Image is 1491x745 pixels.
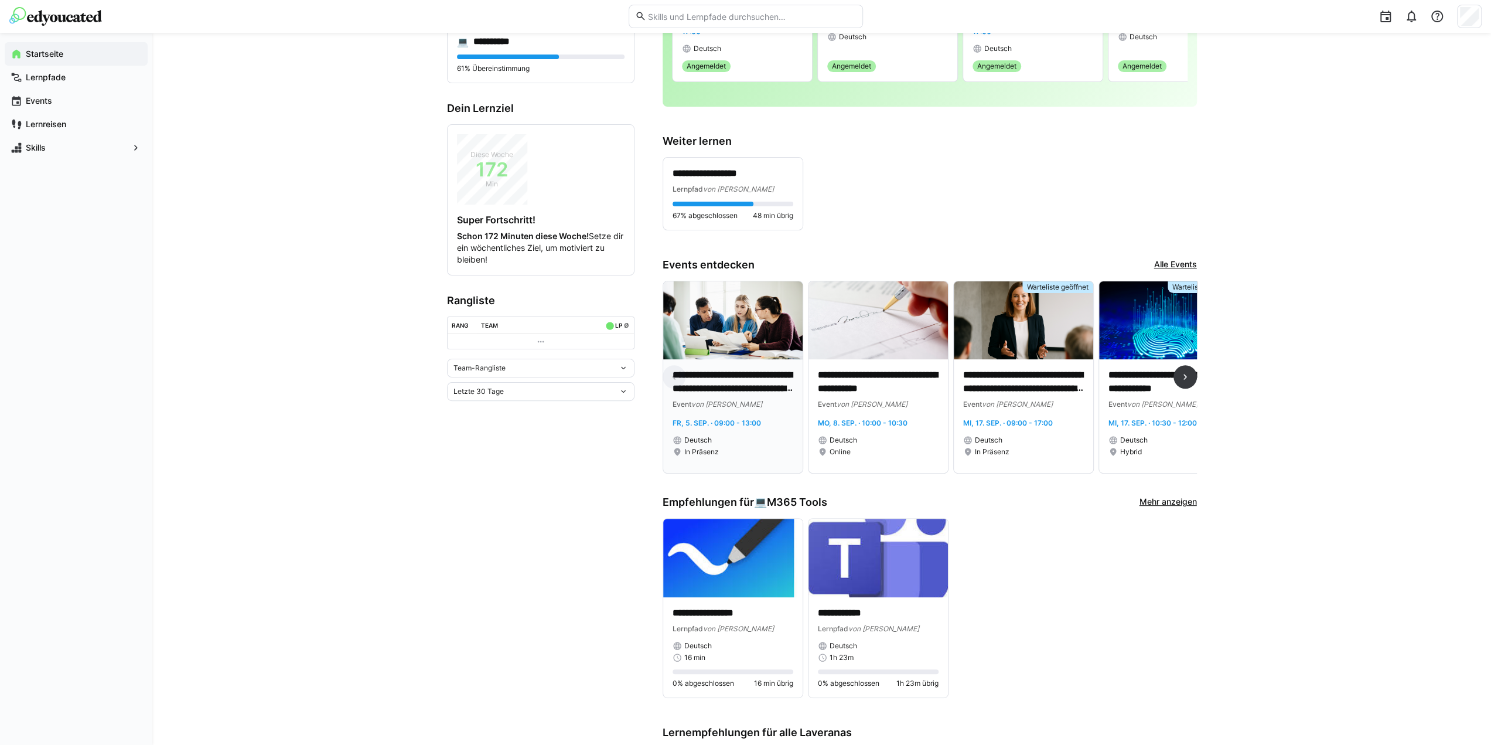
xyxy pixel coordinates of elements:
div: LP [615,322,622,329]
span: Mi, 15. Okt. · 09:00 - Do, 16. Okt. · 17:00 [682,15,801,36]
div: 💻️ [457,36,469,47]
span: In Präsenz [684,447,719,457]
h3: Events entdecken [663,258,755,271]
a: Mehr anzeigen [1139,496,1197,509]
span: Hybrid [1120,447,1142,457]
span: Online [830,447,851,457]
h3: Rangliste [447,294,634,307]
a: ø [624,319,629,329]
div: 💻️ [754,496,827,509]
span: Deutsch [1120,436,1148,445]
span: Deutsch [694,44,721,53]
span: Mi, 17. Sep. · 09:00 - 17:00 [963,419,1053,427]
img: image [663,281,803,360]
span: Mi, 26. Nov. · 09:00 - Do, 27. Nov. · 17:00 [973,15,1093,36]
input: Skills und Lernpfade durchsuchen… [646,11,856,22]
span: Deutsch [984,44,1012,53]
img: image [954,281,1093,360]
h3: Weiter lernen [663,135,1197,148]
span: Team-Rangliste [453,363,506,373]
span: Fr, 5. Sep. · 09:00 - 13:00 [673,419,761,427]
img: image [1099,281,1238,360]
span: M365 Tools [767,496,827,509]
span: Deutsch [839,32,866,42]
h4: Super Fortschritt! [457,214,625,226]
div: Rang [452,322,469,329]
span: Angemeldet [977,62,1016,71]
span: von [PERSON_NAME] [982,400,1053,409]
span: Warteliste geöffnet [1172,283,1234,292]
span: von [PERSON_NAME] [848,624,919,633]
span: von [PERSON_NAME] [837,400,907,409]
span: Lernpfad [673,185,703,193]
span: Event [963,400,982,409]
span: Angemeldet [1122,62,1162,71]
span: Event [818,400,837,409]
span: Deutsch [684,436,712,445]
span: 0% abgeschlossen [673,679,734,688]
span: Deutsch [1130,32,1157,42]
span: Deutsch [684,641,712,651]
span: 16 min [684,653,705,662]
a: Alle Events [1154,258,1197,271]
span: 1h 23m übrig [896,679,939,688]
span: Warteliste geöffnet [1027,283,1089,292]
h3: Empfehlungen für [663,496,827,509]
img: image [808,519,948,597]
span: Deutsch [975,436,1002,445]
span: 67% abgeschlossen [673,211,738,220]
span: Angemeldet [687,62,726,71]
img: image [808,281,948,360]
span: von [PERSON_NAME] [691,400,762,409]
span: Angemeldet [832,62,871,71]
span: 0% abgeschlossen [818,679,879,688]
span: von [PERSON_NAME] [1127,400,1198,409]
h3: Dein Lernziel [447,102,634,115]
span: von [PERSON_NAME] [703,185,774,193]
strong: Schon 172 Minuten diese Woche! [457,231,589,241]
span: In Präsenz [975,447,1009,457]
p: Setze dir ein wöchentliches Ziel, um motiviert zu bleiben! [457,230,625,266]
span: Lernpfad [818,624,848,633]
h3: Lernempfehlungen für alle Laveranas [663,726,1197,739]
span: 16 min übrig [754,679,793,688]
span: von [PERSON_NAME] [703,624,774,633]
img: image [663,519,803,597]
span: 1h 23m [830,653,854,662]
span: Mo, 8. Sep. · 10:00 - 10:30 [818,419,907,427]
div: Team [481,322,498,329]
span: 48 min übrig [753,211,793,220]
span: Event [673,400,691,409]
span: Letzte 30 Tage [453,387,504,396]
span: Lernpfad [673,624,703,633]
p: 61% Übereinstimmung [457,64,625,73]
span: Deutsch [830,436,857,445]
span: Event [1108,400,1127,409]
span: Mi, 17. Sep. · 10:30 - 12:00 [1108,419,1197,427]
span: Deutsch [830,641,857,651]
